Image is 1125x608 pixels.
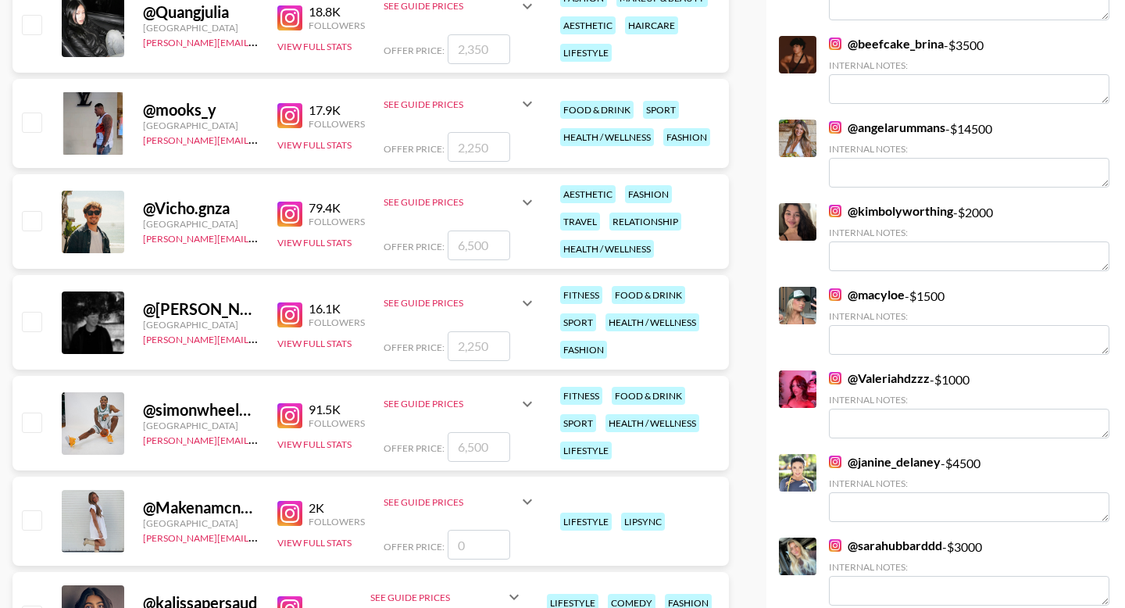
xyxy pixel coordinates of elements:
div: [GEOGRAPHIC_DATA] [143,218,259,230]
div: relationship [609,213,681,231]
button: View Full Stats [277,237,352,249]
img: Instagram [829,456,841,468]
div: Internal Notes: [829,143,1109,155]
div: Followers [309,216,365,227]
div: @ Makenamcneill2 [143,498,259,517]
div: fitness [560,387,602,405]
div: See Guide Prices [384,483,537,520]
div: health / wellness [560,128,654,146]
span: Offer Price: [384,541,445,553]
div: See Guide Prices [384,284,537,322]
div: fashion [625,185,672,203]
div: health / wellness [605,414,699,432]
div: fitness [560,286,602,304]
div: - $ 3000 [829,538,1109,606]
div: - $ 14500 [829,120,1109,188]
a: [PERSON_NAME][EMAIL_ADDRESS][DOMAIN_NAME] [143,431,374,446]
div: food & drink [560,101,634,119]
img: Instagram [277,5,302,30]
div: 91.5K [309,402,365,417]
a: @sarahubbarddd [829,538,942,553]
button: View Full Stats [277,41,352,52]
input: 0 [448,530,510,560]
img: Instagram [277,501,302,526]
div: See Guide Prices [384,496,518,508]
div: Followers [309,20,365,31]
div: See Guide Prices [384,196,518,208]
span: Offer Price: [384,45,445,56]
input: 2,250 [448,331,510,361]
div: Followers [309,317,365,328]
div: haircare [625,16,678,34]
div: aesthetic [560,16,616,34]
a: [PERSON_NAME][EMAIL_ADDRESS][DOMAIN_NAME] [143,331,374,345]
div: Followers [309,118,365,130]
div: See Guide Prices [384,184,537,221]
div: - $ 1000 [829,370,1109,438]
div: lifestyle [560,513,612,531]
div: 18.8K [309,4,365,20]
div: aesthetic [560,185,616,203]
div: Internal Notes: [829,561,1109,573]
div: [GEOGRAPHIC_DATA] [143,517,259,529]
div: Followers [309,516,365,528]
img: Instagram [829,288,841,301]
div: @ mooks_y [143,100,259,120]
div: [GEOGRAPHIC_DATA] [143,319,259,331]
div: See Guide Prices [384,85,537,123]
div: - $ 4500 [829,454,1109,522]
div: - $ 2000 [829,203,1109,271]
div: @ Vicho.gnza [143,198,259,218]
a: @janine_delaney [829,454,941,470]
div: Internal Notes: [829,59,1109,71]
a: @kimbolyworthing [829,203,953,219]
div: fashion [663,128,710,146]
a: [PERSON_NAME][EMAIL_ADDRESS][DOMAIN_NAME] [143,529,374,544]
div: Internal Notes: [829,310,1109,322]
div: [GEOGRAPHIC_DATA] [143,22,259,34]
div: Internal Notes: [829,394,1109,406]
a: @beefcake_brina [829,36,944,52]
div: See Guide Prices [384,398,518,410]
div: health / wellness [605,313,699,331]
img: Instagram [277,202,302,227]
div: Internal Notes: [829,477,1109,489]
img: Instagram [829,372,841,384]
div: - $ 3500 [829,36,1109,104]
div: lifestyle [560,442,612,460]
div: See Guide Prices [370,592,505,603]
img: Instagram [829,38,841,50]
div: [GEOGRAPHIC_DATA] [143,120,259,131]
input: 2,250 [448,132,510,162]
span: Offer Price: [384,143,445,155]
button: View Full Stats [277,338,352,349]
div: 2K [309,500,365,516]
div: lipsync [621,513,665,531]
div: Followers [309,417,365,429]
div: food & drink [612,286,685,304]
input: 6,500 [448,231,510,260]
div: travel [560,213,600,231]
div: See Guide Prices [384,98,518,110]
div: @ simonwheeler10 [143,400,259,420]
div: 16.1K [309,301,365,317]
div: @ Quangjulia [143,2,259,22]
img: Instagram [829,121,841,134]
div: sport [643,101,679,119]
a: [PERSON_NAME][EMAIL_ADDRESS][DOMAIN_NAME] [143,34,374,48]
div: [GEOGRAPHIC_DATA] [143,420,259,431]
a: @Valeriahdzzz [829,370,930,386]
img: Instagram [829,205,841,217]
div: sport [560,313,596,331]
input: 6,500 [448,432,510,462]
div: food & drink [612,387,685,405]
div: lifestyle [560,44,612,62]
div: 17.9K [309,102,365,118]
img: Instagram [277,302,302,327]
div: 79.4K [309,200,365,216]
button: View Full Stats [277,139,352,151]
img: Instagram [829,539,841,552]
span: Offer Price: [384,241,445,252]
input: 2,350 [448,34,510,64]
span: Offer Price: [384,342,445,353]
